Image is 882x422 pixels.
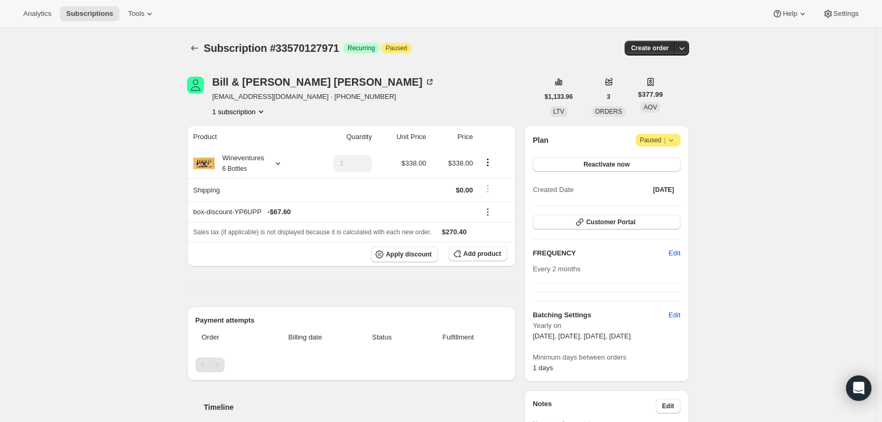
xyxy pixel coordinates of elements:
[583,160,629,169] span: Reactivate now
[669,310,680,320] span: Edit
[371,246,438,262] button: Apply discount
[664,136,665,144] span: |
[638,89,663,100] span: $377.99
[204,42,339,54] span: Subscription #33570127971
[533,352,680,363] span: Minimum days between orders
[533,185,573,195] span: Created Date
[308,125,375,149] th: Quantity
[644,104,657,111] span: AOV
[533,157,680,172] button: Reactivate now
[348,44,375,52] span: Recurring
[448,159,473,167] span: $338.00
[662,402,674,410] span: Edit
[607,93,610,101] span: 3
[187,41,202,56] button: Subscriptions
[479,157,496,168] button: Product actions
[442,228,467,236] span: $270.40
[193,228,432,236] span: Sales tax (if applicable) is not displayed because it is calculated with each new order.
[816,6,865,21] button: Settings
[187,125,308,149] th: Product
[212,106,266,117] button: Product actions
[430,125,477,149] th: Price
[212,77,435,87] div: Bill & [PERSON_NAME] [PERSON_NAME]
[479,183,496,195] button: Shipping actions
[625,41,675,56] button: Create order
[533,265,580,273] span: Every 2 months
[415,332,501,343] span: Fulfillment
[766,6,814,21] button: Help
[533,332,630,340] span: [DATE], [DATE], [DATE], [DATE]
[656,399,681,414] button: Edit
[262,332,349,343] span: Billing date
[586,218,635,226] span: Customer Portal
[533,364,553,372] span: 1 days
[204,402,516,412] h2: Timeline
[122,6,161,21] button: Tools
[647,182,681,197] button: [DATE]
[533,399,656,414] h3: Notes
[355,332,409,343] span: Status
[375,125,430,149] th: Unit Price
[456,186,474,194] span: $0.00
[533,215,680,230] button: Customer Portal
[402,159,426,167] span: $338.00
[595,108,622,115] span: ORDERS
[600,89,617,104] button: 3
[60,6,119,21] button: Subscriptions
[833,10,859,18] span: Settings
[662,245,686,262] button: Edit
[215,153,264,174] div: Wineventures
[128,10,144,18] span: Tools
[386,250,432,259] span: Apply discount
[545,93,573,101] span: $1,133.96
[386,44,407,52] span: Paused
[196,315,508,326] h2: Payment attempts
[449,246,507,261] button: Add product
[533,310,669,320] h6: Batching Settings
[631,44,669,52] span: Create order
[553,108,564,115] span: LTV
[846,375,871,401] div: Open Intercom Messenger
[193,207,474,217] div: box-discount-YP6UPP
[463,250,501,258] span: Add product
[662,307,686,324] button: Edit
[187,178,308,201] th: Shipping
[533,135,549,145] h2: Plan
[222,165,247,172] small: 6 Bottles
[539,89,579,104] button: $1,133.96
[669,248,680,259] span: Edit
[196,326,259,349] th: Order
[783,10,797,18] span: Help
[196,357,508,372] nav: Pagination
[66,10,113,18] span: Subscriptions
[212,91,435,102] span: [EMAIL_ADDRESS][DOMAIN_NAME] · [PHONE_NUMBER]
[17,6,58,21] button: Analytics
[653,186,674,194] span: [DATE]
[640,135,676,145] span: Paused
[23,10,51,18] span: Analytics
[187,77,204,94] span: Bill & Rebecca Marty
[267,207,291,217] span: - $67.60
[533,248,669,259] h2: FREQUENCY
[533,320,680,331] span: Yearly on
